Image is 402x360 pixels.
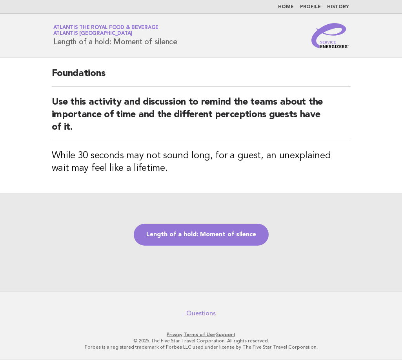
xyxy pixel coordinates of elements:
p: Forbes is a registered trademark of Forbes LLC used under license by The Five Star Travel Corpora... [11,344,391,350]
a: Questions [186,309,216,317]
a: Length of a hold: Moment of silence [134,224,269,246]
h2: Use this activity and discussion to remind the teams about the importance of time and the differe... [52,96,351,140]
h1: Length of a hold: Moment of silence [53,25,177,46]
p: · · [11,331,391,338]
span: Atlantis [GEOGRAPHIC_DATA] [53,31,133,36]
a: History [327,5,349,9]
img: Service Energizers [311,23,349,48]
h3: While 30 seconds may not sound long, for a guest, an unexplained wait may feel like a lifetime. [52,150,351,175]
p: © 2025 The Five Star Travel Corporation. All rights reserved. [11,338,391,344]
a: Home [278,5,294,9]
a: Atlantis the Royal Food & BeverageAtlantis [GEOGRAPHIC_DATA] [53,25,159,36]
a: Profile [300,5,321,9]
a: Privacy [167,332,182,337]
a: Support [216,332,235,337]
a: Terms of Use [184,332,215,337]
h2: Foundations [52,67,351,87]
